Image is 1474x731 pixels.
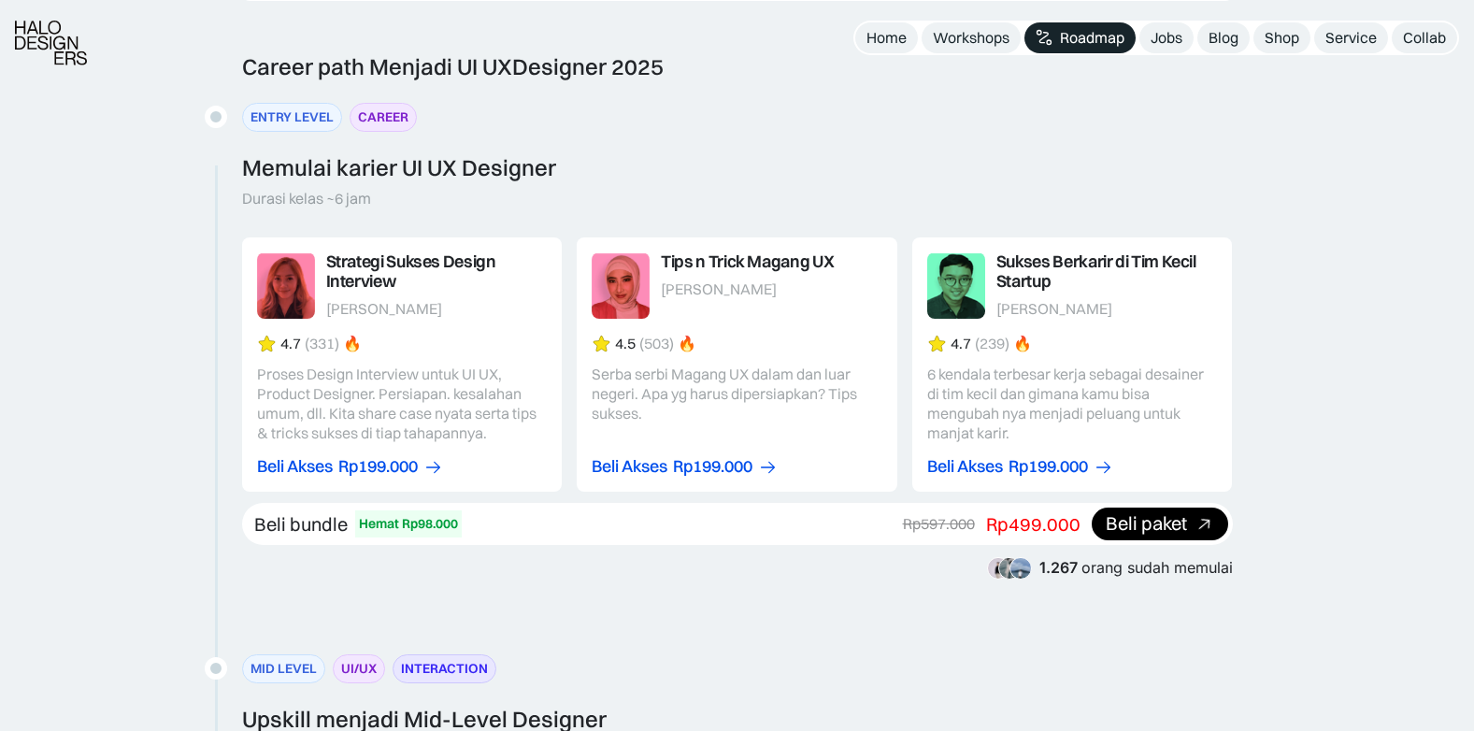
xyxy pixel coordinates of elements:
[866,28,907,48] div: Home
[358,107,408,127] div: CAREER
[986,512,1080,537] div: Rp499.000
[257,457,333,477] div: Beli Akses
[401,659,488,679] div: INTERACTION
[1314,22,1388,53] a: Service
[242,53,664,80] div: Career path Menjadi UI UX
[1265,28,1299,48] div: Shop
[242,503,1233,545] a: Beli bundleHemat Rp98.000Rp597.000Rp499.000Beli paket
[922,22,1021,53] a: Workshops
[242,154,556,181] div: Memulai karier UI UX Designer
[250,659,317,679] div: MID LEVEL
[903,514,975,534] div: Rp597.000
[257,457,443,477] a: Beli AksesRp199.000
[338,457,418,477] div: Rp199.000
[512,52,664,80] span: Designer 2025
[1106,514,1187,534] div: Beli paket
[1039,559,1233,577] div: orang sudah memulai
[359,514,458,534] div: Hemat Rp98.000
[1060,28,1124,48] div: Roadmap
[242,189,371,208] div: Durasi kelas ~6 jam
[1253,22,1310,53] a: Shop
[1325,28,1377,48] div: Service
[341,659,377,679] div: UI/UX
[592,457,778,477] a: Beli AksesRp199.000
[1039,558,1078,577] span: 1.267
[1151,28,1182,48] div: Jobs
[1403,28,1446,48] div: Collab
[1209,28,1238,48] div: Blog
[1024,22,1136,53] a: Roadmap
[250,107,334,127] div: ENTRY LEVEL
[1197,22,1250,53] a: Blog
[933,28,1009,48] div: Workshops
[927,457,1113,477] a: Beli AksesRp199.000
[254,512,348,537] div: Beli bundle
[1009,457,1088,477] div: Rp199.000
[1139,22,1194,53] a: Jobs
[1392,22,1457,53] a: Collab
[592,457,667,477] div: Beli Akses
[855,22,918,53] a: Home
[673,457,752,477] div: Rp199.000
[927,457,1003,477] div: Beli Akses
